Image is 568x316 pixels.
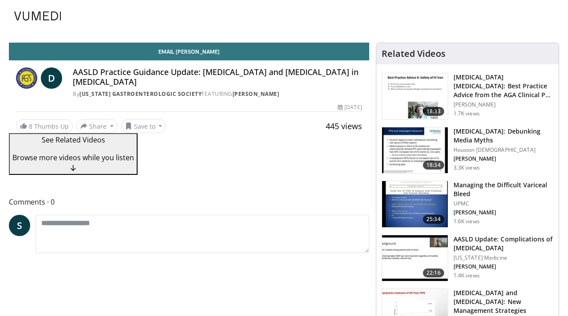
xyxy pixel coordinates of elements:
span: 25:34 [423,215,444,224]
p: Shahid Malik [454,209,553,216]
p: 3.3K views [454,164,480,171]
p: 1.4K views [454,272,480,279]
p: [US_STATE] Medicine [454,254,553,261]
h3: Managing the Difficult Variceal Bleed [454,181,553,198]
a: S [9,215,30,236]
span: 18:34 [423,161,444,170]
div: [DATE] [338,103,362,111]
p: See Related Videos [12,134,134,145]
a: Email [PERSON_NAME] [9,43,369,60]
a: 8 Thumbs Up [16,119,73,133]
h3: Iron Deficiency Anemia: Best Practice Advice from the AGA Clinical Practice Update on Management ... [454,73,553,99]
img: Florida Gastroenterologic Society [16,67,37,89]
img: 81db858d-dff9-44c6-a30d-b85ee8f1a4a7.150x105_q85_crop-smart_upscale.jpg [382,181,448,227]
img: VuMedi Logo [14,12,61,20]
h4: Related Videos [382,48,446,59]
button: Save to [121,119,166,133]
p: UPMC [454,200,553,207]
span: Browse more videos while you listen [12,153,134,162]
img: d1653e00-2c8d-43f1-b9d7-3bc1bf0d4299.150x105_q85_crop-smart_upscale.jpg [382,73,448,119]
div: By FEATURING [73,90,362,98]
h4: AASLD Practice Guidance Update: [MEDICAL_DATA] and [MEDICAL_DATA] in [MEDICAL_DATA] [73,67,362,87]
span: 8 [29,122,32,130]
span: 445 views [326,121,362,131]
p: Houston [DEMOGRAPHIC_DATA] [454,146,553,154]
h3: [MEDICAL_DATA] and [MEDICAL_DATA]: New Management Strategies [454,288,553,315]
a: [US_STATE] Gastroenterologic Society [79,90,201,98]
p: 1.7K views [454,110,480,117]
a: [PERSON_NAME] [233,90,280,98]
h3: [MEDICAL_DATA]: Debunking Media Myths [454,127,553,145]
img: 4f7dad9e-3940-4d85-ae6d-738c7701fc76.150x105_q85_crop-smart_upscale.jpg [382,127,448,174]
span: Comments 0 [9,196,369,208]
img: d5c15d8a-43bc-42ba-ae2e-6d36a820b330.150x105_q85_crop-smart_upscale.jpg [382,235,448,281]
button: Share [76,119,118,133]
h3: AASLD Update: Complications of [MEDICAL_DATA] [454,235,553,253]
p: Chris Kim [454,155,553,162]
span: 18:33 [423,107,444,116]
a: 25:34 Managing the Difficult Variceal Bleed UPMC [PERSON_NAME] 1.6K views [382,181,553,228]
a: D [41,67,62,89]
p: 1.6K views [454,218,480,225]
a: 18:34 [MEDICAL_DATA]: Debunking Media Myths Houston [DEMOGRAPHIC_DATA] [PERSON_NAME] 3.3K views [382,127,553,174]
span: 22:16 [423,269,444,277]
a: 22:16 AASLD Update: Complications of [MEDICAL_DATA] [US_STATE] Medicine [PERSON_NAME] 1.4K views [382,235,553,282]
button: See Related Videos Browse more videos while you listen [9,133,138,175]
a: 18:33 [MEDICAL_DATA] [MEDICAL_DATA]: Best Practice Advice from the AGA Clinical P… [PERSON_NAME] ... [382,73,553,120]
p: Nik Mazumder [454,263,553,270]
p: [PERSON_NAME] [454,101,553,108]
